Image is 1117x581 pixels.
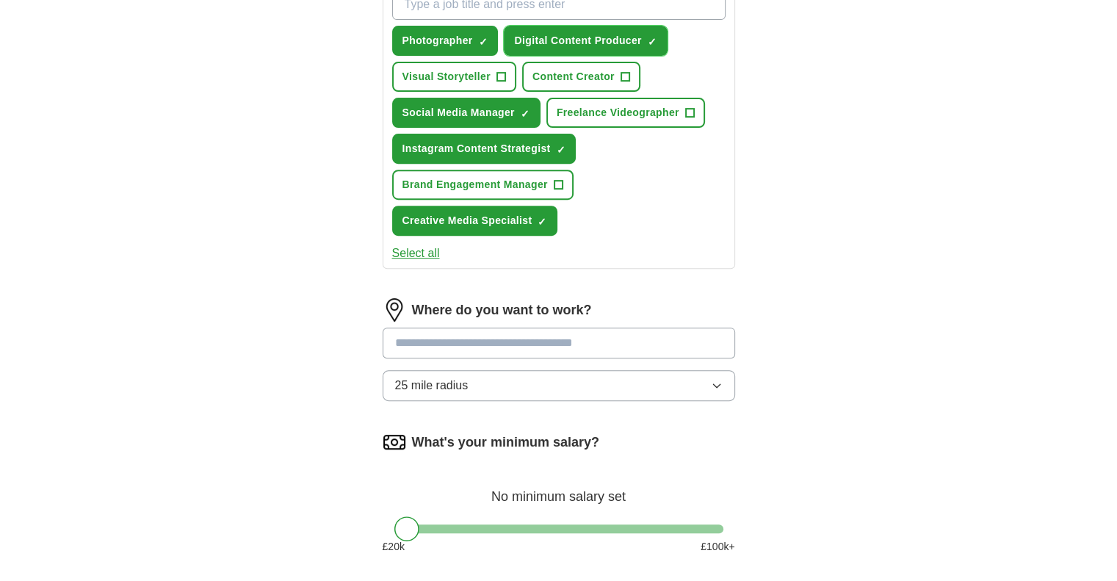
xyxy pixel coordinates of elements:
span: Creative Media Specialist [402,213,532,228]
span: Visual Storyteller [402,69,491,84]
button: Freelance Videographer [546,98,705,128]
span: ✓ [648,36,657,48]
button: 25 mile radius [383,370,735,401]
img: salary.png [383,430,406,454]
span: ✓ [478,36,487,48]
button: Brand Engagement Manager [392,170,574,200]
span: £ 100 k+ [701,539,734,555]
button: Instagram Content Strategist✓ [392,134,576,164]
img: location.png [383,298,406,322]
span: Brand Engagement Manager [402,177,548,192]
span: Digital Content Producer [514,33,641,48]
span: ✓ [521,108,529,120]
label: What's your minimum salary? [412,433,599,452]
button: Photographer✓ [392,26,499,56]
span: £ 20 k [383,539,405,555]
button: Visual Storyteller [392,62,516,92]
span: ✓ [538,216,546,228]
button: Digital Content Producer✓ [504,26,667,56]
span: ✓ [556,144,565,156]
label: Where do you want to work? [412,300,592,320]
div: No minimum salary set [383,472,735,507]
span: Social Media Manager [402,105,515,120]
button: Creative Media Specialist✓ [392,206,558,236]
span: Instagram Content Strategist [402,141,551,156]
button: Content Creator [522,62,640,92]
span: Freelance Videographer [557,105,679,120]
button: Select all [392,245,440,262]
span: Photographer [402,33,473,48]
button: Social Media Manager✓ [392,98,541,128]
span: Content Creator [532,69,615,84]
span: 25 mile radius [395,377,469,394]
